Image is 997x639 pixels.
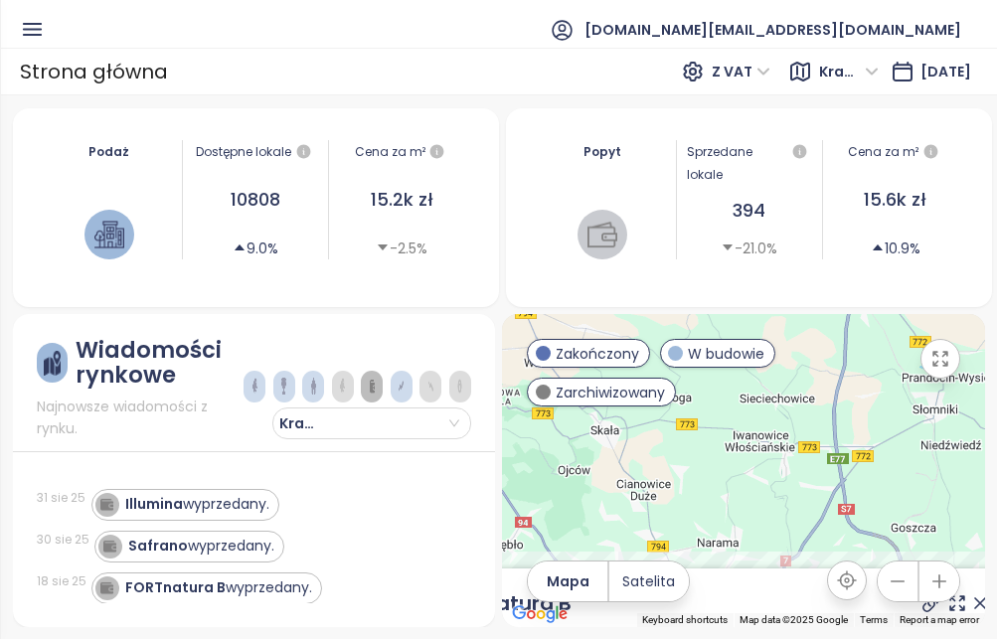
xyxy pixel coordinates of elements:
span: [DATE] [920,62,971,81]
span: Najnowsze wiadomości z rynku. [37,396,245,439]
span: W budowie [688,343,764,365]
div: 10808 [193,186,318,214]
div: wyprzedany. [128,536,274,557]
div: Popyt [540,140,666,163]
span: Krakow [279,408,339,438]
div: wyprzedany. [125,577,312,598]
div: 31 sie 25 [37,489,86,507]
img: information-circle.png [457,378,462,396]
button: Mapa [528,561,607,601]
div: Sprzedane lokale [687,140,812,186]
div: 18 sie 25 [37,572,86,590]
img: icon [99,497,113,511]
strong: FORTnatura B [125,577,226,597]
img: trophy-dark-blue.png [281,378,286,396]
div: Wiadomości rynkowe [76,338,245,388]
strong: Illumina [125,494,183,514]
a: Open this area in Google Maps (opens a new window) [507,601,573,627]
img: icon [99,580,113,594]
a: Report a map error [900,614,979,625]
img: house [94,220,124,249]
div: 30 sie 25 [37,531,89,549]
span: caret-up [871,240,885,254]
img: ruler [44,351,61,376]
div: 15.6k zł [833,186,958,214]
div: 15.2k zł [339,186,464,214]
div: 394 [687,197,812,225]
div: -21.0% [721,238,777,259]
img: icon [102,539,116,553]
a: Terms (opens in new tab) [860,614,888,625]
button: Keyboard shortcuts [642,613,728,627]
img: home-dark-blue.png [311,378,316,396]
img: Google [507,601,573,627]
img: wallet [587,220,617,249]
div: Strona główna [20,55,168,88]
strong: Safrano [128,536,188,556]
img: wallet-dark-grey.png [370,378,375,396]
div: Cena za m² [833,140,958,164]
span: Krakow [819,57,879,86]
img: price-tag-dark-blue.png [252,378,257,396]
span: Mapa [547,570,589,592]
div: Cena za m² [355,140,425,164]
div: Dostępne lokale [193,140,318,164]
span: caret-down [721,240,735,254]
div: Podaż [47,140,173,163]
span: Z VAT [712,57,770,86]
img: price-decreases.png [428,378,433,396]
span: caret-down [376,240,390,254]
span: Zarchiwizowany [556,382,665,403]
img: price-increases.png [399,378,404,396]
div: 9.0% [233,238,278,259]
div: 10.9% [871,238,920,259]
span: Satelita [622,570,675,592]
a: FORTnatura B [433,589,572,617]
span: [DOMAIN_NAME][EMAIL_ADDRESS][DOMAIN_NAME] [584,6,961,54]
span: Map data ©2025 Google [740,614,848,625]
img: price-tag-grey.png [340,378,345,396]
div: -2.5% [376,238,427,259]
button: Satelita [609,561,689,601]
div: wyprzedany. [125,494,269,515]
span: caret-up [233,240,247,254]
span: Zakończony [556,343,639,365]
